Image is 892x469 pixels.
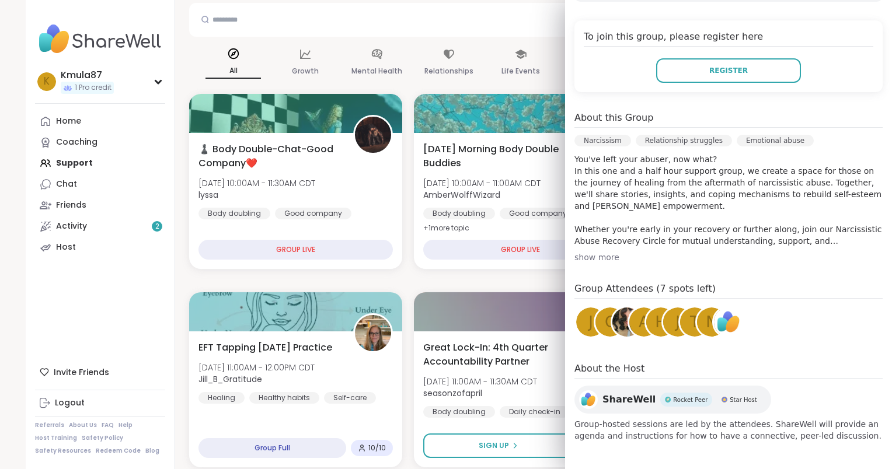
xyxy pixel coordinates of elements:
[423,189,500,201] b: AmberWolffWizard
[35,237,165,258] a: Host
[198,177,315,189] span: [DATE] 10:00AM - 11:30AM CDT
[579,390,598,409] img: ShareWell
[737,135,814,146] div: Emotional abuse
[35,174,165,195] a: Chat
[628,306,660,338] a: A
[500,208,576,219] div: Good company
[102,421,114,429] a: FAQ
[423,433,574,458] button: Sign Up
[35,434,77,442] a: Host Training
[423,177,541,189] span: [DATE] 10:00AM - 11:00AM CDT
[368,443,386,453] span: 10 / 10
[35,132,165,153] a: Coaching
[501,64,540,78] p: Life Events
[636,135,732,146] div: Relationship struggles
[611,306,643,338] a: SinnersWinSometimes
[35,362,165,383] div: Invite Friends
[479,440,509,451] span: Sign Up
[423,406,495,418] div: Body doubling
[96,447,141,455] a: Redeem Code
[574,111,653,125] h4: About this Group
[675,311,680,334] span: j
[423,341,565,369] span: Great Lock-In: 4th Quarter Accountability Partner
[673,395,708,404] span: Rocket Peer
[198,341,332,355] span: EFT Tapping [DATE] Practice
[69,421,97,429] a: About Us
[424,64,473,78] p: Relationships
[35,19,165,60] img: ShareWell Nav Logo
[75,83,111,93] span: 1 Pro credit
[145,447,159,455] a: Blog
[35,421,64,429] a: Referrals
[324,392,376,404] div: Self-care
[661,306,694,338] a: j
[205,64,261,79] p: All
[198,208,270,219] div: Body doubling
[574,418,883,442] span: Group-hosted sessions are led by the attendees. ShareWell will provide an agenda and instructions...
[714,307,743,337] img: ShareWell
[351,64,402,78] p: Mental Health
[584,30,873,47] h4: To join this group, please register here
[574,362,883,379] h4: About the Host
[198,438,346,458] div: Group Full
[712,306,745,338] a: ShareWell
[574,282,883,299] h4: Group Attendees (7 spots left)
[82,434,123,442] a: Safety Policy
[355,117,391,153] img: lyssa
[155,222,159,232] span: 2
[56,199,86,211] div: Friends
[722,397,727,402] img: Star Host
[275,208,351,219] div: Good company
[249,392,319,404] div: Healthy habits
[44,74,50,89] span: K
[56,242,76,253] div: Host
[56,136,97,148] div: Coaching
[574,251,883,263] div: show more
[198,362,315,373] span: [DATE] 11:00AM - 12:00PM CDT
[588,311,593,334] span: j
[639,311,649,334] span: A
[678,306,711,338] a: t
[119,421,133,429] a: Help
[423,142,565,170] span: [DATE] Morning Body Double Buddies
[423,376,537,387] span: [DATE] 11:00AM - 11:30AM CDT
[56,116,81,127] div: Home
[695,306,728,338] a: N
[605,311,615,334] span: c
[574,135,631,146] div: Narcissism
[198,240,393,260] div: GROUP LIVE
[612,307,642,337] img: SinnersWinSometimes
[35,447,91,455] a: Safety Resources
[644,306,677,338] a: h
[56,220,87,232] div: Activity
[35,195,165,216] a: Friends
[55,397,85,409] div: Logout
[423,240,618,260] div: GROUP LIVE
[656,58,801,83] button: Register
[292,64,319,78] p: Growth
[61,69,114,82] div: Kmula87
[594,306,626,338] a: c
[665,397,671,402] img: Rocket Peer
[423,208,495,219] div: Body doubling
[56,178,77,190] div: Chat
[35,216,165,237] a: Activity2
[198,373,262,385] b: Jill_B_Gratitude
[355,315,391,351] img: Jill_B_Gratitude
[602,393,656,407] span: ShareWell
[500,406,570,418] div: Daily check-in
[198,189,218,201] b: lyssa
[35,393,165,414] a: Logout
[574,153,883,247] p: You've left your abuser, now what? In this one and a half hour support group, we create a space f...
[423,387,482,399] b: seasonzofapril
[690,311,699,334] span: t
[655,311,667,334] span: h
[709,65,748,76] span: Register
[706,311,717,334] span: N
[35,111,165,132] a: Home
[574,386,771,414] a: ShareWellShareWellRocket PeerRocket PeerStar HostStar Host
[730,395,757,404] span: Star Host
[574,306,607,338] a: j
[198,392,245,404] div: Healing
[198,142,340,170] span: ♟️ Body Double-Chat-Good Company❤️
